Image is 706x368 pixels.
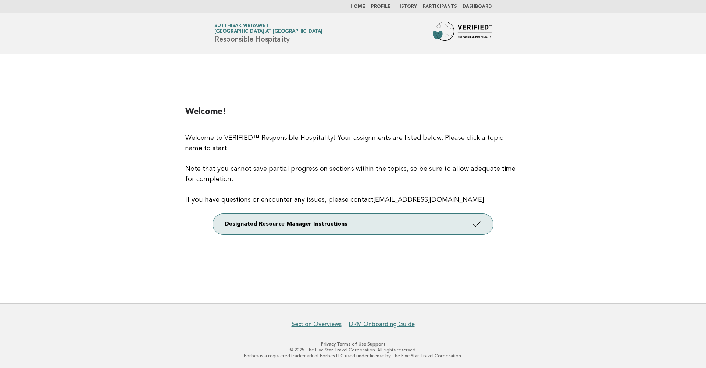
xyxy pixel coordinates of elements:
a: [EMAIL_ADDRESS][DOMAIN_NAME] [374,197,484,203]
p: · · [128,341,578,347]
a: Dashboard [463,4,492,9]
a: Profile [371,4,391,9]
a: Designated Resource Manager Instructions [213,214,493,234]
a: Privacy [321,342,336,347]
h2: Welcome! [185,106,521,124]
img: Forbes Travel Guide [433,22,492,45]
p: © 2025 The Five Star Travel Corporation. All rights reserved. [128,347,578,353]
p: Welcome to VERIFIED™ Responsible Hospitality! Your assignments are listed below. Please click a t... [185,133,521,205]
a: DRM Onboarding Guide [349,321,415,328]
span: [GEOGRAPHIC_DATA] at [GEOGRAPHIC_DATA] [214,29,322,34]
a: Sutthisak Viriyawet[GEOGRAPHIC_DATA] at [GEOGRAPHIC_DATA] [214,24,322,34]
a: Section Overviews [292,321,342,328]
a: History [396,4,417,9]
a: Home [350,4,365,9]
p: Forbes is a registered trademark of Forbes LLC used under license by The Five Star Travel Corpora... [128,353,578,359]
a: Participants [423,4,457,9]
h1: Responsible Hospitality [214,24,322,43]
a: Terms of Use [337,342,366,347]
a: Support [367,342,385,347]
